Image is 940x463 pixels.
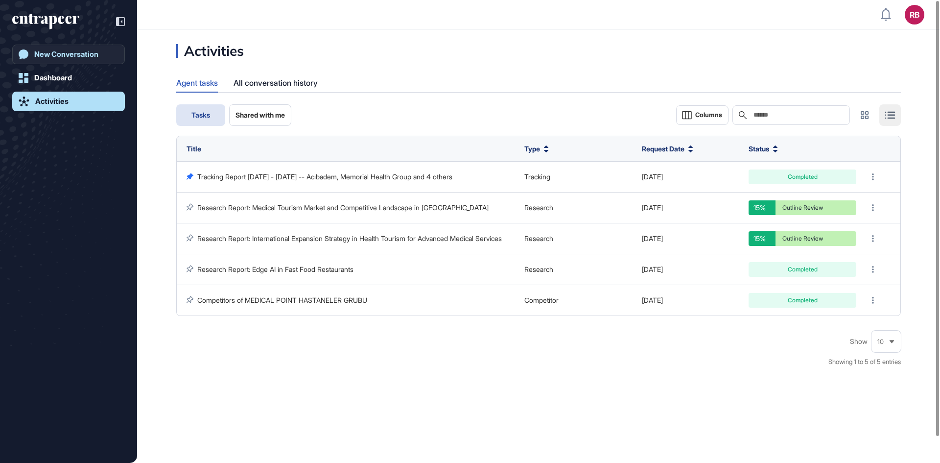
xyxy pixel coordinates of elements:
[642,144,693,154] button: Request Date
[524,203,553,212] span: Research
[35,97,69,106] div: Activities
[828,357,901,367] div: Showing 1 to 5 of 5 entries
[642,172,663,181] span: [DATE]
[695,111,722,119] span: Columns
[176,73,218,92] div: Agent tasks
[234,73,318,93] div: All conversation history
[235,111,285,119] span: Shared with me
[524,144,549,154] button: Type
[642,203,663,212] span: [DATE]
[850,338,868,345] span: Show
[524,144,540,154] span: Type
[12,14,79,29] div: entrapeer-logo
[34,73,72,82] div: Dashboard
[197,203,489,212] a: Research Report: Medical Tourism Market and Competitive Landscape in [GEOGRAPHIC_DATA]
[756,236,849,242] div: Outline Review
[642,296,663,304] span: [DATE]
[12,68,125,88] a: Dashboard
[197,172,452,181] a: Tracking Report [DATE] - [DATE] -- Acıbadem, Memorial Health Group and 4 others
[176,44,244,58] div: Activities
[749,144,769,154] span: Status
[756,297,849,303] div: Completed
[749,200,775,215] div: 15%
[524,296,559,304] span: Competitor
[524,172,550,181] span: Tracking
[524,234,553,243] span: Research
[229,104,291,126] button: Shared with me
[756,267,849,272] div: Completed
[642,265,663,273] span: [DATE]
[524,265,553,273] span: Research
[176,104,225,126] button: Tasks
[642,144,684,154] span: Request Date
[676,105,728,125] button: Columns
[877,338,884,345] span: 10
[187,145,201,153] span: Title
[34,50,98,59] div: New Conversation
[191,111,210,119] span: Tasks
[905,5,924,24] button: RB
[756,174,849,180] div: Completed
[749,144,778,154] button: Status
[642,234,663,243] span: [DATE]
[749,231,775,246] div: 15%
[12,45,125,64] a: New Conversation
[197,296,367,304] a: Competitors of MEDICAL POINT HASTANELER GRUBU
[756,205,849,211] div: Outline Review
[12,92,125,111] a: Activities
[197,234,502,243] a: Research Report: International Expansion Strategy in Health Tourism for Advanced Medical Services
[197,265,353,273] a: Research Report: Edge AI in Fast Food Restaurants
